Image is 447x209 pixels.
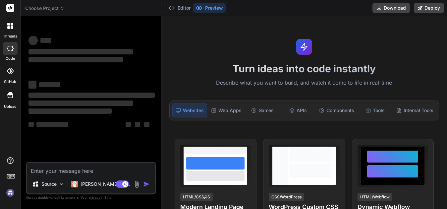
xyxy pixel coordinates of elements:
label: Upload [4,104,17,109]
div: Tools [358,104,392,117]
span: ‌ [36,122,68,127]
button: Deploy [414,3,444,13]
div: HTML/CSS/JS [180,193,213,201]
p: [PERSON_NAME] 4 S.. [81,181,130,187]
span: ‌ [40,38,51,43]
div: Components [316,104,357,117]
div: HTML/Webflow [358,193,392,201]
button: Editor [166,3,193,13]
button: Download [372,3,410,13]
img: icon [143,181,150,187]
label: GitHub [4,79,16,85]
span: ‌ [28,108,112,114]
span: ‌ [144,122,149,127]
span: ‌ [28,122,34,127]
label: code [6,56,15,61]
p: Source [41,181,57,187]
p: Always double-check its answers. Your in Bind [26,194,156,201]
span: ‌ [39,82,60,87]
img: signin [5,187,16,198]
div: Internal Tools [394,104,436,117]
span: ‌ [135,122,140,127]
span: ‌ [28,101,133,106]
img: Claude 4 Sonnet [71,181,78,187]
span: Choose Project [25,5,65,12]
p: Describe what you want to build, and watch it come to life in real-time [165,79,443,87]
h1: Turn ideas into code instantly [165,63,443,75]
span: ‌ [28,57,123,62]
div: APIs [281,104,315,117]
span: privacy [89,195,101,199]
span: ‌ [28,49,133,54]
span: ‌ [28,93,155,98]
div: Games [246,104,280,117]
div: Web Apps [208,104,244,117]
div: CSS/WordPress [269,193,304,201]
span: ‌ [28,36,38,45]
img: attachment [133,180,140,188]
img: Pick Models [59,181,64,187]
span: ‌ [126,122,131,127]
span: ‌ [28,81,36,89]
div: Websites [172,104,207,117]
button: Preview [193,3,226,13]
label: threads [3,34,17,39]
